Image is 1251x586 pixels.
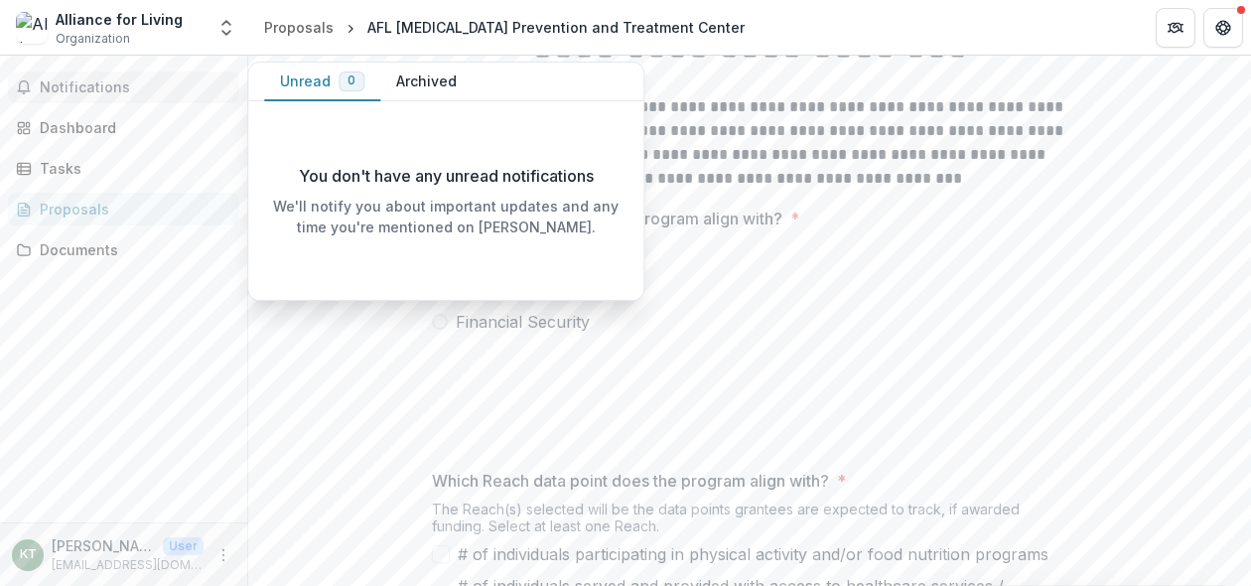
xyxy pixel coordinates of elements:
div: Tasks [40,158,223,179]
div: Proposals [40,199,223,220]
div: Kelly Thompson [20,548,37,561]
div: The Reach(s) selected will be the data points grantees are expected to track, if awarded funding.... [432,501,1067,542]
img: Alliance for Living [16,12,48,44]
div: AFL [MEDICAL_DATA] Prevention and Treatment Center [367,17,745,38]
p: Which Reach data point does the program align with? [432,469,829,493]
button: Unread [264,63,380,101]
a: Proposals [8,193,239,225]
button: Archived [380,63,473,101]
button: Open entity switcher [212,8,240,48]
div: Documents [40,239,223,260]
p: User [163,537,204,555]
span: Organization [56,30,130,48]
a: Tasks [8,152,239,185]
button: More [211,543,235,567]
div: Proposals [264,17,334,38]
p: You don't have any unread notifications [299,164,594,188]
span: # of individuals participating in physical activity and/or food nutrition programs [458,542,1048,566]
button: Notifications [8,72,239,103]
p: [PERSON_NAME] [52,535,155,556]
span: Financial Security [456,310,590,334]
nav: breadcrumb [256,13,753,42]
div: Alliance for Living [56,9,183,30]
span: 0 [347,73,355,87]
p: We'll notify you about important updates and any time you're mentioned on [PERSON_NAME]. [264,196,627,237]
a: Proposals [256,13,342,42]
div: Dashboard [40,117,223,138]
button: Get Help [1203,8,1243,48]
a: Dashboard [8,111,239,144]
button: Partners [1156,8,1195,48]
a: Documents [8,233,239,266]
span: Notifications [40,79,231,96]
p: [EMAIL_ADDRESS][DOMAIN_NAME] [52,556,204,574]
